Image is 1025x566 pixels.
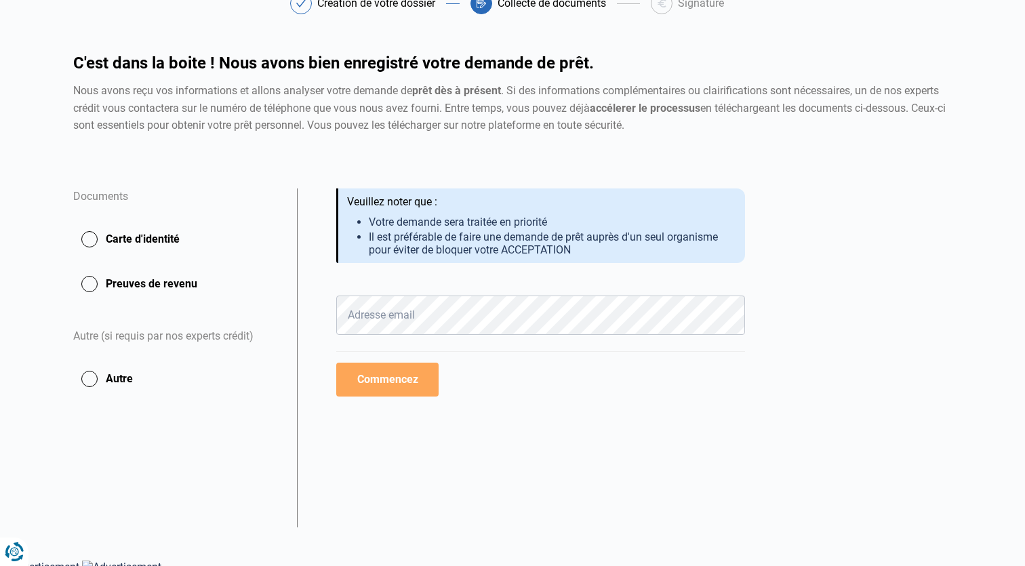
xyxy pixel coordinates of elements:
[369,230,734,256] li: Il est préférable de faire une demande de prêt auprès d'un seul organisme pour éviter de bloquer ...
[73,267,281,301] button: Preuves de revenu
[347,195,734,209] div: Veuillez noter que :
[412,84,501,97] strong: prêt dès à présent
[336,363,439,397] button: Commencez
[590,102,700,115] strong: accélerer le processus
[73,188,281,222] div: Documents
[369,216,734,228] li: Votre demande sera traitée en priorité
[73,222,281,256] button: Carte d'identité
[73,55,952,71] h1: C'est dans la boite ! Nous avons bien enregistré votre demande de prêt.
[73,362,281,396] button: Autre
[73,312,281,362] div: Autre (si requis par nos experts crédit)
[73,82,952,134] div: Nous avons reçu vos informations et allons analyser votre demande de . Si des informations complé...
